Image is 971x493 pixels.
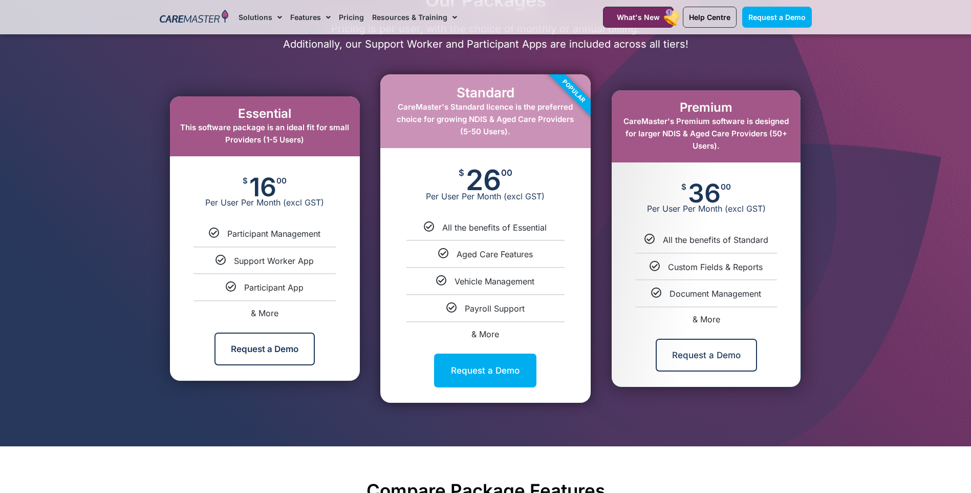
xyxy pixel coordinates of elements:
[434,354,536,387] a: Request a Demo
[471,329,499,339] a: & More
[391,85,580,100] h2: Standard
[515,33,632,150] div: Popular
[380,191,591,201] span: Per User Per Month (excl GST)
[622,100,790,115] h2: Premium
[612,203,801,214] span: Per User Per Month (excl GST)
[656,339,757,372] a: Request a Demo
[603,7,674,28] a: What's New
[214,333,315,365] a: Request a Demo
[683,7,737,28] a: Help Centre
[465,303,525,314] a: Payroll Support
[180,122,349,145] span: This software package is an ideal fit for small Providers (1-5 Users)
[249,177,276,197] span: 16
[663,235,768,245] a: All the benefits of Standard
[623,116,789,151] span: CareMaster's Premium software is designed for larger NDIS & Aged Care Providers (50+ Users).
[457,249,533,259] a: Aged Care Features
[227,229,320,239] a: Participant Management
[670,289,761,299] a: Document Management
[243,177,248,184] span: $
[693,314,720,324] a: & More
[617,13,660,22] span: What's New
[180,107,350,121] h2: Essential
[742,7,812,28] a: Request a Demo
[688,183,721,203] span: 36
[455,276,534,286] a: Vehicle Management
[721,183,731,191] span: 00
[501,169,512,177] span: 00
[681,183,686,191] span: $
[442,222,547,233] a: All the benefits of Essential
[160,10,229,25] img: CareMaster Logo
[748,13,806,22] span: Request a Demo
[251,308,278,318] a: & More
[234,256,314,266] a: Support Worker App
[668,262,763,272] a: Custom Fields & Reports
[459,169,464,177] span: $
[155,21,817,52] p: Pricing is per user, with the choice of monthly or annual billing. Additionally, our Support Work...
[276,177,287,184] span: 00
[466,169,501,191] span: 26
[397,102,574,136] span: CareMaster's Standard licence is the preferred choice for growing NDIS & Aged Care Providers (5-5...
[170,197,360,208] span: Per User Per Month (excl GST)
[689,13,730,22] span: Help Centre
[244,282,304,293] a: Participant App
